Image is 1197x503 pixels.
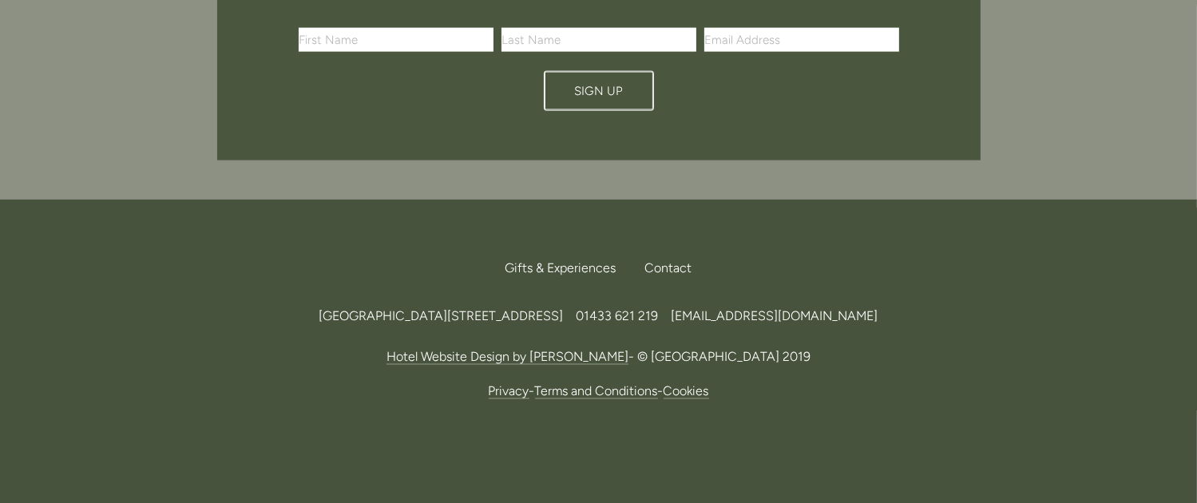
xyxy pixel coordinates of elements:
a: Terms and Conditions [535,383,658,399]
button: Sign Up [544,71,654,111]
a: Gifts & Experiences [505,251,629,286]
span: Gifts & Experiences [505,260,616,275]
p: - - [217,380,981,402]
input: Last Name [501,28,696,52]
input: Email Address [704,28,899,52]
div: Contact [632,251,692,286]
span: 01433 621 219 [577,308,659,323]
a: Privacy [489,383,529,399]
input: First Name [299,28,493,52]
a: Cookies [664,383,709,399]
a: [EMAIL_ADDRESS][DOMAIN_NAME] [672,308,878,323]
span: [GEOGRAPHIC_DATA][STREET_ADDRESS] [319,308,564,323]
p: - © [GEOGRAPHIC_DATA] 2019 [217,346,981,367]
span: Sign Up [574,84,623,98]
a: Hotel Website Design by [PERSON_NAME] [386,349,628,365]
